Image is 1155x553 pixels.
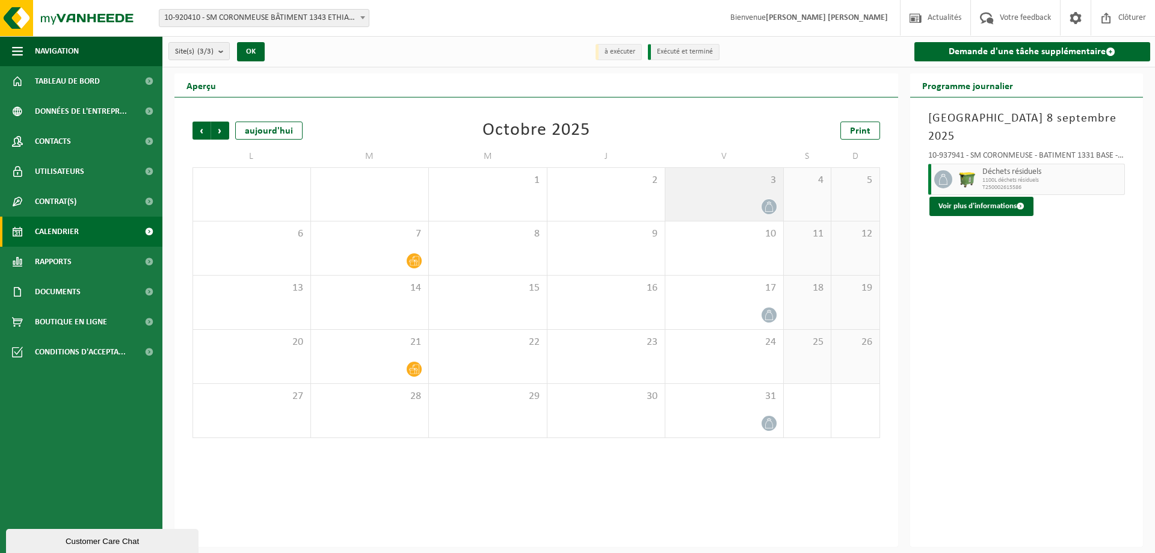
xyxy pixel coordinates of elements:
li: Exécuté et terminé [648,44,719,60]
span: 17 [671,282,777,295]
span: 19 [837,282,873,295]
td: M [311,146,430,167]
span: Boutique en ligne [35,307,107,337]
span: Utilisateurs [35,156,84,187]
span: Suivant [211,122,229,140]
span: 5 [837,174,873,187]
span: 10-920410 - SM CORONMEUSE BÂTIMENT 1343 ETHIAS - HERSTAL [159,9,369,27]
span: Déchets résiduels [982,167,1122,177]
li: à exécuter [596,44,642,60]
span: 13 [199,282,304,295]
td: J [547,146,666,167]
span: 29 [435,390,541,403]
div: Octobre 2025 [482,122,590,140]
span: 23 [553,336,659,349]
span: 11 [790,227,825,241]
span: Calendrier [35,217,79,247]
span: 3 [671,174,777,187]
td: D [831,146,879,167]
span: 14 [317,282,423,295]
td: V [665,146,784,167]
div: 10-937941 - SM CORONMEUSE - BATIMENT 1331 BASE - [GEOGRAPHIC_DATA] [928,152,1126,164]
span: 25 [790,336,825,349]
a: Print [840,122,880,140]
span: 20 [199,336,304,349]
span: 18 [790,282,825,295]
img: WB-1100-HPE-GN-50 [958,170,976,188]
span: 8 [435,227,541,241]
span: 28 [317,390,423,403]
span: 2 [553,174,659,187]
span: 1100L déchets résiduels [982,177,1122,184]
span: 4 [790,174,825,187]
h2: Aperçu [174,73,228,97]
button: Site(s)(3/3) [168,42,230,60]
strong: [PERSON_NAME] [PERSON_NAME] [766,13,888,22]
span: Contrat(s) [35,187,76,217]
span: 31 [671,390,777,403]
span: 10-920410 - SM CORONMEUSE BÂTIMENT 1343 ETHIAS - HERSTAL [159,10,369,26]
h3: [GEOGRAPHIC_DATA] 8 septembre 2025 [928,110,1126,146]
td: M [429,146,547,167]
span: 22 [435,336,541,349]
span: Documents [35,277,81,307]
span: Print [850,126,870,136]
td: S [784,146,832,167]
span: 7 [317,227,423,241]
span: Tableau de bord [35,66,100,96]
span: Contacts [35,126,71,156]
span: 9 [553,227,659,241]
span: 21 [317,336,423,349]
span: Précédent [192,122,211,140]
span: 16 [553,282,659,295]
span: Navigation [35,36,79,66]
span: 30 [553,390,659,403]
td: L [192,146,311,167]
span: Conditions d'accepta... [35,337,126,367]
span: T250002615586 [982,184,1122,191]
a: Demande d'une tâche supplémentaire [914,42,1151,61]
count: (3/3) [197,48,214,55]
button: Voir plus d'informations [929,197,1033,216]
div: aujourd'hui [235,122,303,140]
iframe: chat widget [6,527,201,553]
span: Rapports [35,247,72,277]
span: 1 [435,174,541,187]
span: Données de l'entrepr... [35,96,127,126]
span: 27 [199,390,304,403]
span: Site(s) [175,43,214,61]
span: 26 [837,336,873,349]
span: 24 [671,336,777,349]
span: 6 [199,227,304,241]
span: 12 [837,227,873,241]
button: OK [237,42,265,61]
span: 15 [435,282,541,295]
h2: Programme journalier [910,73,1025,97]
span: 10 [671,227,777,241]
